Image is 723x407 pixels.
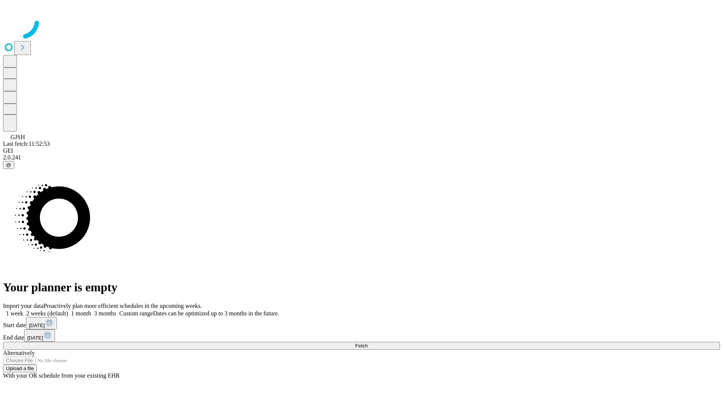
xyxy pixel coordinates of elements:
[3,141,50,147] span: Last fetch: 11:52:53
[24,329,55,342] button: [DATE]
[6,162,11,168] span: @
[26,317,57,329] button: [DATE]
[3,342,720,350] button: Fetch
[3,350,35,356] span: Alternatively
[3,329,720,342] div: End date
[6,310,23,317] span: 1 week
[71,310,91,317] span: 1 month
[3,154,720,161] div: 2.0.241
[44,303,202,309] span: Proactively plan more efficient schedules in the upcoming weeks.
[119,310,153,317] span: Custom range
[3,364,37,372] button: Upload a file
[3,161,14,169] button: @
[29,323,45,328] span: [DATE]
[27,335,43,341] span: [DATE]
[3,372,120,379] span: With your OR schedule from your existing EHR
[3,317,720,329] div: Start date
[11,134,25,140] span: GJSH
[153,310,279,317] span: Dates can be optimized up to 3 months in the future.
[3,147,720,154] div: GEI
[355,343,368,349] span: Fetch
[3,303,44,309] span: Import your data
[3,280,720,294] h1: Your planner is empty
[94,310,116,317] span: 3 months
[26,310,68,317] span: 2 weeks (default)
